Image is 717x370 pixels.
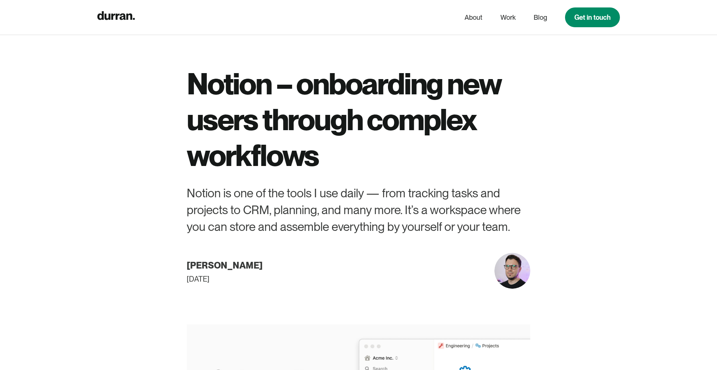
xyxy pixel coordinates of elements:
[500,10,516,25] a: Work
[187,66,530,173] h1: Notion – onboarding new users through complex workflows
[187,273,209,285] div: [DATE]
[187,185,530,235] div: Notion is one of the tools I use daily — from tracking tasks and projects to CRM, planning, and m...
[534,10,547,25] a: Blog
[565,7,620,27] a: Get in touch
[187,257,263,273] div: [PERSON_NAME]
[97,10,135,25] a: home
[465,10,482,25] a: About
